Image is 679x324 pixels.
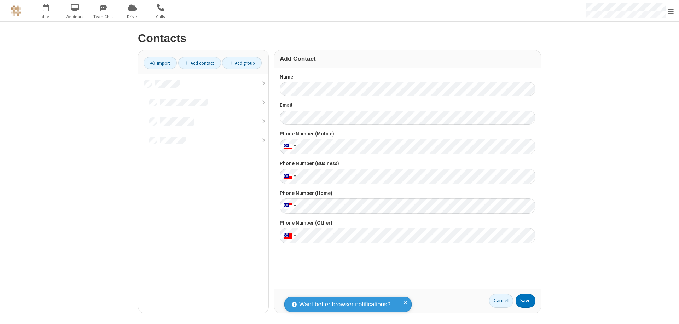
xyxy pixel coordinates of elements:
span: Calls [147,13,174,20]
span: Team Chat [90,13,117,20]
h2: Contacts [138,32,541,45]
button: Save [516,294,535,308]
label: Phone Number (Mobile) [280,130,535,138]
span: Webinars [62,13,88,20]
span: Meet [33,13,59,20]
div: United States: + 1 [280,228,298,243]
span: Drive [119,13,145,20]
div: United States: + 1 [280,198,298,214]
label: Phone Number (Business) [280,160,535,168]
h3: Add Contact [280,56,535,62]
div: United States: + 1 [280,139,298,154]
label: Phone Number (Other) [280,219,535,227]
label: Phone Number (Home) [280,189,535,197]
label: Name [280,73,535,81]
a: Cancel [489,294,513,308]
a: Import [144,57,177,69]
a: Add contact [178,57,221,69]
a: Add group [222,57,262,69]
label: Email [280,101,535,109]
img: QA Selenium DO NOT DELETE OR CHANGE [11,5,21,16]
span: Want better browser notifications? [299,300,390,309]
div: United States: + 1 [280,169,298,184]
